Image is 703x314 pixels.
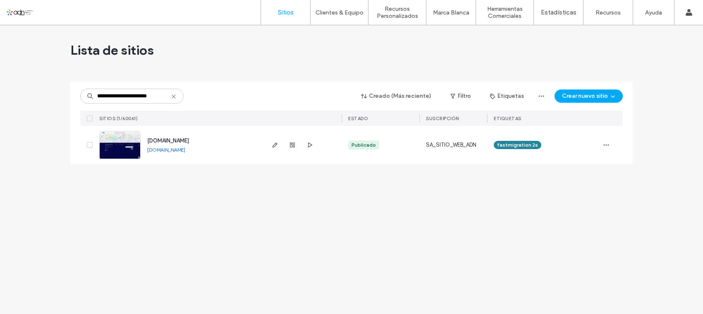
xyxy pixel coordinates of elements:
span: ESTADO [348,116,368,121]
span: ETIQUETAS [494,116,521,121]
label: Estadísticas [541,9,576,16]
button: Creado (Más reciente) [354,89,439,103]
label: Marca Blanca [433,9,469,16]
button: Crear nuevo sitio [555,89,623,103]
button: Etiquetas [483,89,531,103]
a: [DOMAIN_NAME] [147,138,189,144]
label: Clientes & Equipo [316,9,363,16]
span: Ayuda [18,6,41,13]
label: Sitios [278,9,294,16]
span: fastmigration 2s [497,141,538,149]
label: Recursos [595,9,621,16]
label: Ayuda [645,9,662,16]
span: SITIOS (1/60061) [99,116,138,121]
a: [DOMAIN_NAME] [147,147,185,153]
span: Lista de sitios [70,42,154,58]
div: Publicado [351,141,376,149]
label: Herramientas Comerciales [476,5,533,19]
span: Suscripción [426,116,459,121]
button: Filtro [442,89,479,103]
span: SA_SITIO_WEB_ADN [426,141,476,149]
label: Recursos Personalizados [368,5,426,19]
